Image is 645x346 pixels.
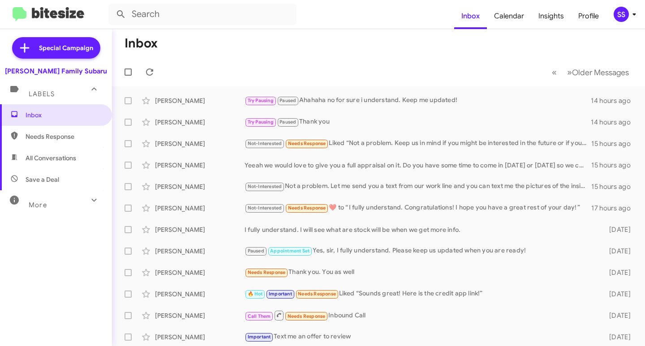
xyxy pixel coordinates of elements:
div: [PERSON_NAME] [155,268,245,277]
span: « [552,67,557,78]
span: Paused [279,119,296,125]
span: Needs Response [288,205,326,211]
span: Paused [279,98,296,103]
span: Needs Response [248,269,286,275]
span: Try Pausing [248,98,274,103]
h1: Inbox [125,36,158,51]
div: 17 hours ago [591,204,638,213]
div: [DATE] [599,290,638,299]
span: Save a Deal [26,175,59,184]
div: [DATE] [599,333,638,342]
div: [PERSON_NAME] [155,204,245,213]
div: Thank you. You as well [245,267,599,278]
div: 15 hours ago [591,161,638,170]
div: Liked “Not a problem. Keep us in mind if you might be interested in the future or if you have any... [245,138,591,149]
span: Important [248,334,271,340]
button: Next [562,63,634,81]
span: Call Them [248,313,271,319]
div: [DATE] [599,247,638,256]
span: Older Messages [572,68,629,77]
div: Thank you [245,117,591,127]
div: [PERSON_NAME] [155,96,245,105]
span: Paused [248,248,264,254]
div: [PERSON_NAME] [155,139,245,148]
a: Insights [531,3,571,29]
span: Important [269,291,292,297]
div: [PERSON_NAME] Family Subaru [5,67,107,76]
button: Previous [546,63,562,81]
div: [PERSON_NAME] [155,333,245,342]
div: [DATE] [599,268,638,277]
div: 15 hours ago [591,139,638,148]
span: Needs Response [298,291,336,297]
span: Special Campaign [39,43,93,52]
div: 14 hours ago [591,118,638,127]
button: SS [606,7,635,22]
div: 15 hours ago [591,182,638,191]
nav: Page navigation example [547,63,634,81]
div: [PERSON_NAME] [155,247,245,256]
span: More [29,201,47,209]
div: ​❤️​ to “ I fully understand. Congratulations! I hope you have a great rest of your day! ” [245,203,591,213]
span: Not-Interested [248,141,282,146]
a: Profile [571,3,606,29]
span: Inbox [26,111,102,120]
div: [PERSON_NAME] [155,161,245,170]
span: Not-Interested [248,205,282,211]
div: I fully understand. I will see what are stock will be when we get more info. [245,225,599,234]
div: [PERSON_NAME] [155,225,245,234]
a: Inbox [454,3,487,29]
a: Special Campaign [12,37,100,59]
div: [PERSON_NAME] [155,118,245,127]
span: Needs Response [288,313,326,319]
div: [DATE] [599,225,638,234]
div: Yes, sir, I fully understand. Please keep us updated when you are ready! [245,246,599,256]
div: Inbound Call [245,310,599,321]
span: 🔥 Hot [248,291,263,297]
span: Labels [29,90,55,98]
div: Liked “Sounds great! Here is the credit app link!” [245,289,599,299]
span: Needs Response [26,132,102,141]
div: Ahahaha no for sure i understand. Keep me updated! [245,95,591,106]
a: Calendar [487,3,531,29]
div: Not a problem. Let me send you a text from our work line and you can text me the pictures of the ... [245,181,591,192]
div: [PERSON_NAME] [155,311,245,320]
div: [PERSON_NAME] [155,290,245,299]
span: Needs Response [288,141,326,146]
div: Text me an offer to review [245,332,599,342]
span: Appointment Set [270,248,310,254]
div: SS [614,7,629,22]
div: [PERSON_NAME] [155,182,245,191]
span: All Conversations [26,154,76,162]
span: Try Pausing [248,119,274,125]
span: Not-Interested [248,184,282,189]
div: Yeeah we would love to give you a full appraisal on it. Do you have some time to come in [DATE] o... [245,161,591,170]
div: [DATE] [599,311,638,320]
div: 14 hours ago [591,96,638,105]
span: » [567,67,572,78]
input: Search [108,4,297,25]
